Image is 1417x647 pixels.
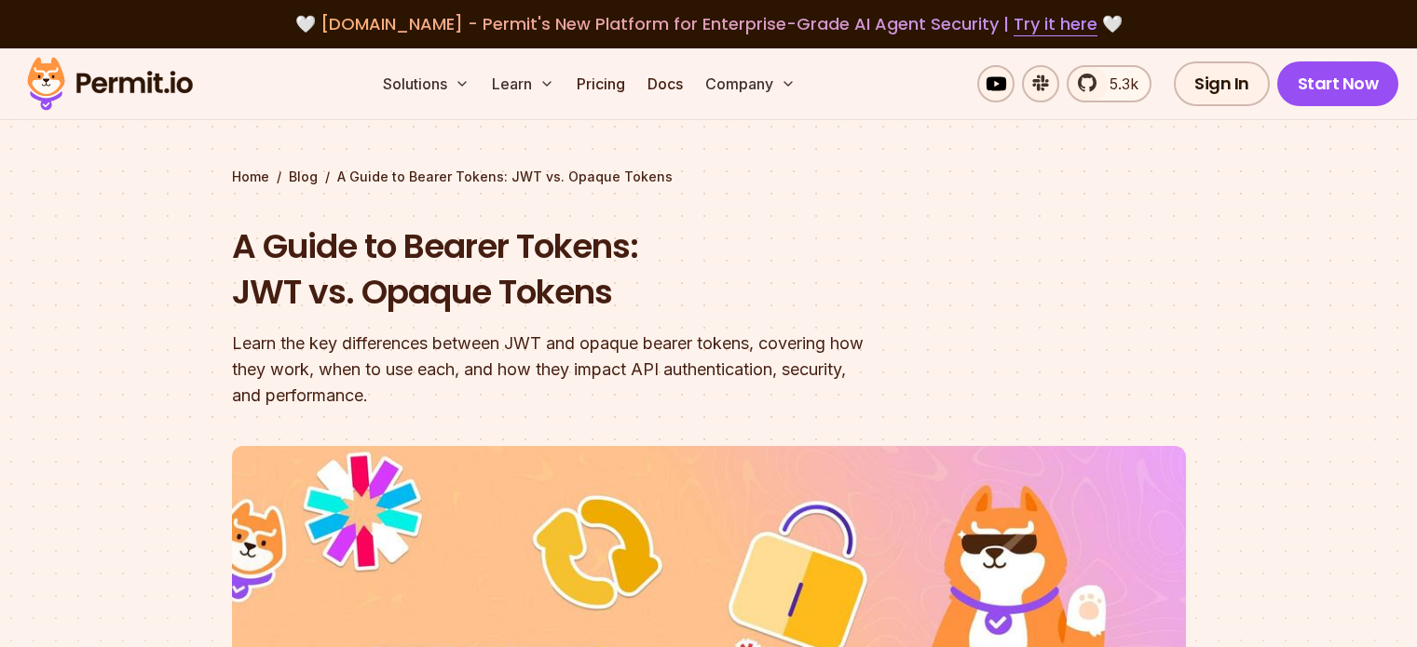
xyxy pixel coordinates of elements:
[45,11,1372,37] div: 🤍 🤍
[375,65,477,102] button: Solutions
[289,168,318,186] a: Blog
[640,65,690,102] a: Docs
[698,65,803,102] button: Company
[232,168,269,186] a: Home
[1014,12,1097,36] a: Try it here
[1067,65,1151,102] a: 5.3k
[1277,61,1399,106] a: Start Now
[320,12,1097,35] span: [DOMAIN_NAME] - Permit's New Platform for Enterprise-Grade AI Agent Security |
[232,168,1186,186] div: / /
[232,223,947,316] h1: A Guide to Bearer Tokens: JWT vs. Opaque Tokens
[1174,61,1270,106] a: Sign In
[569,65,633,102] a: Pricing
[1098,73,1138,95] span: 5.3k
[232,330,947,409] div: Learn the key differences between JWT and opaque bearer tokens, covering how they work, when to u...
[484,65,562,102] button: Learn
[19,52,201,115] img: Permit logo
